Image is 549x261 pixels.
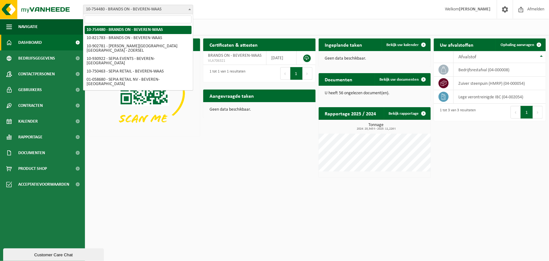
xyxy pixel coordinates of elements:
[18,66,55,82] span: Contactpersonen
[434,38,480,51] h2: Uw afvalstoffen
[203,90,260,102] h2: Aangevraagde taken
[85,42,192,55] li: 10-902781 - [PERSON_NAME][GEOGRAPHIC_DATA] [GEOGRAPHIC_DATA] - ZOERSEL
[85,55,192,67] li: 10-930922 - SEPIA EVENTS - BEVEREN-[GEOGRAPHIC_DATA]
[266,51,297,65] td: [DATE]
[325,91,424,96] p: U heeft 56 ongelezen document(en).
[18,145,45,161] span: Documenten
[319,73,359,85] h2: Documenten
[3,247,105,261] iframe: chat widget
[380,78,419,82] span: Bekijk uw documenten
[18,161,47,177] span: Product Shop
[206,67,245,80] div: 1 tot 1 van 1 resultaten
[83,5,193,14] span: 10-754480 - BRANDS ON - BEVEREN-WAAS
[210,107,309,112] p: Geen data beschikbaar.
[437,105,476,119] div: 1 tot 3 van 3 resultaten
[85,26,192,34] li: 10-754480 - BRANDS ON - BEVEREN-WAAS
[280,67,290,80] button: Previous
[18,19,38,35] span: Navigatie
[18,50,55,66] span: Bedrijfsgegevens
[208,53,261,58] span: BRANDS ON - BEVEREN-WAAS
[454,77,546,90] td: zuiver steenpuin (HMRP) (04-000054)
[375,73,430,86] a: Bekijk uw documenten
[18,113,38,129] span: Kalender
[88,51,200,135] img: Download de VHEPlus App
[303,67,312,80] button: Next
[533,106,543,119] button: Next
[521,106,533,119] button: 1
[458,55,476,60] span: Afvalstof
[85,34,192,42] li: 10-821783 - BRANDS ON - BEVEREN-WAAS
[382,38,430,51] a: Bekijk uw kalender
[208,58,261,63] span: VLA706321
[18,177,69,192] span: Acceptatievoorwaarden
[384,107,430,120] a: Bekijk rapportage
[322,127,431,130] span: 2024: 20,343 t - 2025: 11,226 t
[496,38,545,51] a: Ophaling aanvragen
[203,38,264,51] h2: Certificaten & attesten
[18,82,42,98] span: Gebruikers
[322,123,431,130] h3: Tonnage
[459,7,490,12] strong: [PERSON_NAME]
[319,38,369,51] h2: Ingeplande taken
[501,43,534,47] span: Ophaling aanvragen
[325,56,424,61] p: Geen data beschikbaar.
[85,67,192,76] li: 10-750463 - SEPIA RETAIL - BEVEREN-WAAS
[387,43,419,47] span: Bekijk uw kalender
[454,90,546,104] td: Lege verontreinigde IBC (04-002054)
[511,106,521,119] button: Previous
[85,88,192,105] li: 10-918625 - [PERSON_NAME][GEOGRAPHIC_DATA] - [GEOGRAPHIC_DATA] - [GEOGRAPHIC_DATA]-[GEOGRAPHIC_DATA]
[18,35,42,50] span: Dashboard
[18,98,43,113] span: Contracten
[319,107,383,119] h2: Rapportage 2025 / 2024
[290,67,303,80] button: 1
[85,76,192,88] li: 01-058680 - SEPIA RETAIL NV - BEVEREN-[GEOGRAPHIC_DATA]
[18,129,42,145] span: Rapportage
[454,63,546,77] td: bedrijfsrestafval (04-000008)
